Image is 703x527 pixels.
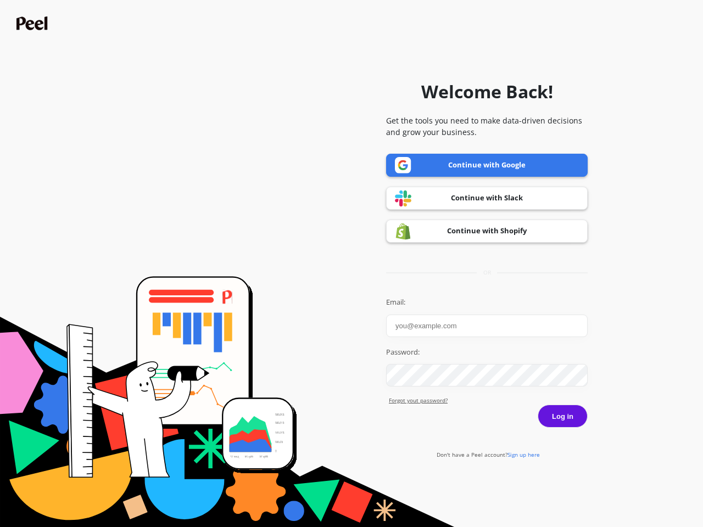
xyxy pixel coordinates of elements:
[386,115,588,138] p: Get the tools you need to make data-driven decisions and grow your business.
[386,315,588,337] input: you@example.com
[395,190,411,207] img: Slack logo
[386,297,588,308] label: Email:
[386,154,588,177] a: Continue with Google
[386,187,588,210] a: Continue with Slack
[386,347,588,358] label: Password:
[437,451,540,458] a: Don't have a Peel account?Sign up here
[421,79,553,105] h1: Welcome Back!
[538,405,588,428] button: Log in
[16,16,51,30] img: Peel
[389,396,588,405] a: Forgot yout password?
[386,268,588,277] div: or
[386,220,588,243] a: Continue with Shopify
[395,223,411,240] img: Shopify logo
[507,451,540,458] span: Sign up here
[395,157,411,173] img: Google logo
